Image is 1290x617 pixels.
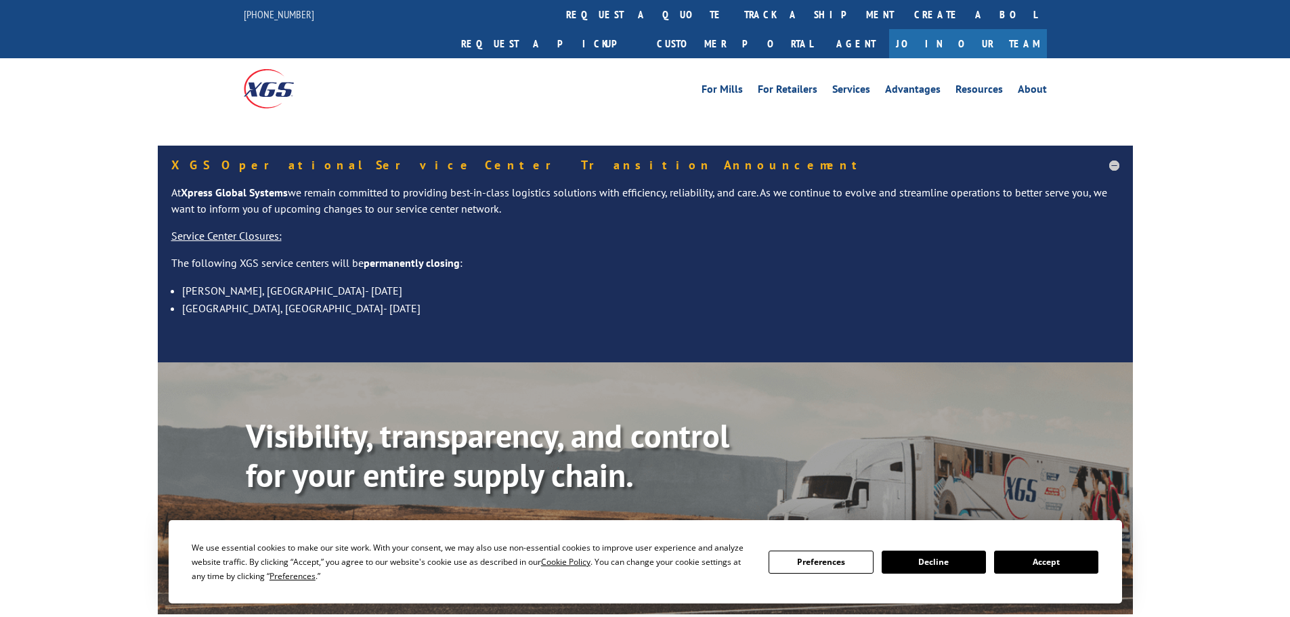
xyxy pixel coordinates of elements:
[171,159,1119,171] h5: XGS Operational Service Center Transition Announcement
[169,520,1122,603] div: Cookie Consent Prompt
[171,185,1119,228] p: At we remain committed to providing best-in-class logistics solutions with efficiency, reliabilit...
[702,84,743,99] a: For Mills
[758,84,817,99] a: For Retailers
[244,7,314,21] a: [PHONE_NUMBER]
[182,282,1119,299] li: [PERSON_NAME], [GEOGRAPHIC_DATA]- [DATE]
[541,556,590,568] span: Cookie Policy
[451,29,647,58] a: Request a pickup
[1018,84,1047,99] a: About
[246,414,729,496] b: Visibility, transparency, and control for your entire supply chain.
[769,551,873,574] button: Preferences
[181,186,288,199] strong: Xpress Global Systems
[171,255,1119,282] p: The following XGS service centers will be :
[823,29,889,58] a: Agent
[885,84,941,99] a: Advantages
[994,551,1098,574] button: Accept
[171,229,282,242] u: Service Center Closures:
[955,84,1003,99] a: Resources
[182,299,1119,317] li: [GEOGRAPHIC_DATA], [GEOGRAPHIC_DATA]- [DATE]
[889,29,1047,58] a: Join Our Team
[882,551,986,574] button: Decline
[192,540,752,583] div: We use essential cookies to make our site work. With your consent, we may also use non-essential ...
[364,256,460,270] strong: permanently closing
[647,29,823,58] a: Customer Portal
[832,84,870,99] a: Services
[270,570,316,582] span: Preferences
